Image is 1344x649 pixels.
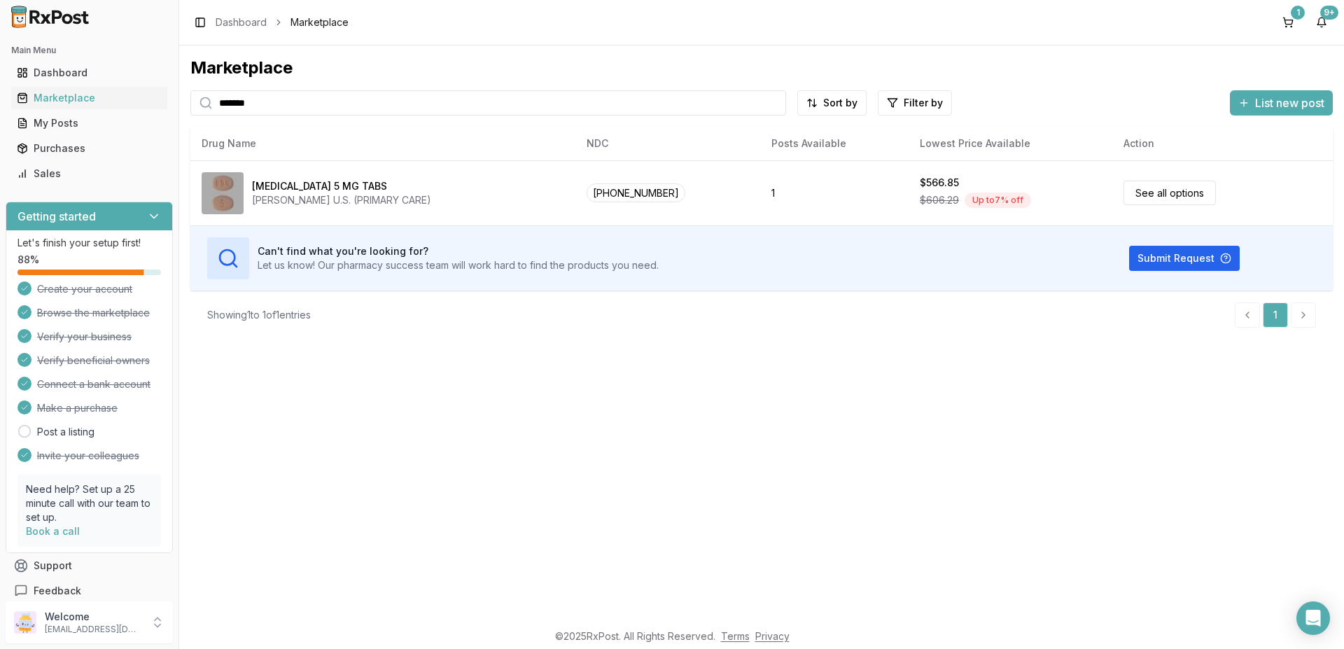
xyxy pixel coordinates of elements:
td: 1 [760,160,909,225]
div: Marketplace [190,57,1333,79]
a: List new post [1230,97,1333,111]
div: Showing 1 to 1 of 1 entries [207,308,311,322]
span: Connect a bank account [37,377,150,391]
span: Verify your business [37,330,132,344]
button: Support [6,553,173,578]
a: My Posts [11,111,167,136]
p: Let us know! Our pharmacy success team will work hard to find the products you need. [258,258,659,272]
button: Sales [6,162,173,185]
div: Sales [17,167,162,181]
a: See all options [1123,181,1216,205]
span: List new post [1255,95,1324,111]
p: Let's finish your setup first! [17,236,161,250]
a: Sales [11,161,167,186]
th: Posts Available [760,127,909,160]
span: Create your account [37,282,132,296]
button: Submit Request [1129,246,1240,271]
button: Sort by [797,90,867,116]
span: Filter by [904,96,943,110]
th: Drug Name [190,127,575,160]
div: Open Intercom Messenger [1296,601,1330,635]
div: 9+ [1320,6,1338,20]
a: Dashboard [11,60,167,85]
button: List new post [1230,90,1333,116]
span: Verify beneficial owners [37,354,150,368]
p: Welcome [45,610,142,624]
a: Book a call [26,525,80,537]
p: Need help? Set up a 25 minute call with our team to set up. [26,482,153,524]
nav: breadcrumb [216,15,349,29]
button: Feedback [6,578,173,603]
a: Marketplace [11,85,167,111]
button: 9+ [1310,11,1333,34]
a: Terms [721,630,750,642]
span: 88 % [17,253,39,267]
div: Marketplace [17,91,162,105]
th: Lowest Price Available [909,127,1113,160]
div: $566.85 [920,176,959,190]
div: Purchases [17,141,162,155]
span: Feedback [34,584,81,598]
a: Dashboard [216,15,267,29]
a: Privacy [755,630,790,642]
button: Dashboard [6,62,173,84]
span: Sort by [823,96,857,110]
h3: Getting started [17,208,96,225]
button: My Posts [6,112,173,134]
h3: Can't find what you're looking for? [258,244,659,258]
div: [MEDICAL_DATA] 5 MG TABS [252,179,387,193]
img: Eliquis 5 MG TABS [202,172,244,214]
span: Marketplace [290,15,349,29]
button: Purchases [6,137,173,160]
div: Up to 7 % off [965,193,1031,208]
span: [PHONE_NUMBER] [587,183,685,202]
p: [EMAIL_ADDRESS][DOMAIN_NAME] [45,624,142,635]
img: RxPost Logo [6,6,95,28]
a: Purchases [11,136,167,161]
span: Invite your colleagues [37,449,139,463]
img: User avatar [14,611,36,634]
a: 1 [1263,302,1288,328]
div: 1 [1291,6,1305,20]
button: 1 [1277,11,1299,34]
th: NDC [575,127,760,160]
span: $606.29 [920,193,959,207]
nav: pagination [1235,302,1316,328]
span: Browse the marketplace [37,306,150,320]
h2: Main Menu [11,45,167,56]
div: Dashboard [17,66,162,80]
button: Filter by [878,90,952,116]
a: Post a listing [37,425,94,439]
th: Action [1112,127,1333,160]
div: [PERSON_NAME] U.S. (PRIMARY CARE) [252,193,431,207]
button: Marketplace [6,87,173,109]
div: My Posts [17,116,162,130]
span: Make a purchase [37,401,118,415]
